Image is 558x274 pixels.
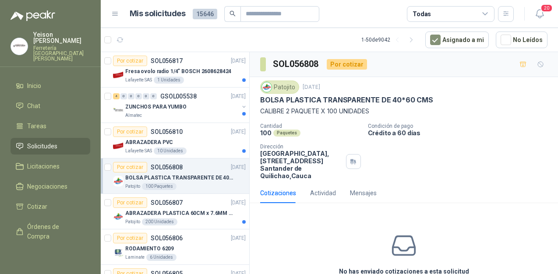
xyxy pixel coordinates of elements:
h3: SOL056808 [273,57,320,71]
span: Inicio [27,81,41,91]
span: Solicitudes [27,141,57,151]
p: Yeison [PERSON_NAME] [33,32,90,44]
button: No Leídos [496,32,547,48]
span: search [230,11,236,17]
p: [DATE] [231,57,246,65]
p: GSOL005538 [160,93,197,99]
a: Tareas [11,118,90,134]
div: 100 Paquetes [142,183,177,190]
div: Cotizaciones [260,188,296,198]
a: Negociaciones [11,178,90,195]
div: 1 - 50 de 9042 [361,33,418,47]
div: Todas [413,9,431,19]
a: Licitaciones [11,158,90,175]
div: 1 Unidades [154,77,184,84]
img: Company Logo [11,38,28,55]
a: Por cotizarSOL056808[DATE] Company LogoBOLSA PLASTICA TRANSPARENTE DE 40*60 CMSPatojito100 Paquetes [101,158,249,194]
img: Company Logo [113,141,124,151]
div: 0 [143,93,149,99]
p: Lafayette SAS [125,77,152,84]
p: [DATE] [303,83,320,91]
p: [DATE] [231,163,246,172]
div: 0 [128,93,134,99]
a: Cotizar [11,198,90,215]
a: Por cotizarSOL056810[DATE] Company LogoABRAZADERA PVCLafayette SAS10 Unidades [101,123,249,158]
p: BOLSA PLASTICA TRANSPARENTE DE 40*60 CMS [125,174,234,182]
a: Solicitudes [11,138,90,155]
p: Ferretería [GEOGRAPHIC_DATA][PERSON_NAME] [33,46,90,61]
div: Mensajes [350,188,377,198]
img: Company Logo [113,247,124,257]
div: 200 Unidades [142,218,177,225]
span: Chat [27,101,40,111]
p: Patojito [125,183,140,190]
img: Company Logo [113,70,124,80]
span: Órdenes de Compra [27,222,82,241]
a: Por cotizarSOL056817[DATE] Company LogoFresa ovolo radio 1/4" BOSCH 2608628424Lafayette SAS1 Unid... [101,52,249,88]
p: ABRAZADERA PLASTICA 60CM x 7.6MM ANCHA [125,209,234,218]
p: Crédito a 60 días [368,129,554,137]
p: SOL056817 [151,58,183,64]
span: 15646 [193,9,217,19]
p: [DATE] [231,128,246,136]
p: [DATE] [231,234,246,242]
p: Cantidad [260,123,361,129]
p: [DATE] [231,199,246,207]
span: 20 [540,4,553,12]
p: SOL056806 [151,235,183,241]
span: Tareas [27,121,46,131]
div: Actividad [310,188,336,198]
div: Por cotizar [327,59,367,70]
span: Remisiones [27,252,60,261]
div: Por cotizar [113,233,147,243]
p: Condición de pago [368,123,554,129]
div: Por cotizar [113,162,147,172]
p: Lafayette SAS [125,148,152,155]
p: [GEOGRAPHIC_DATA], [STREET_ADDRESS] Santander de Quilichao , Cauca [260,150,343,179]
p: SOL056807 [151,200,183,206]
a: 4 0 0 0 0 0 GSOL005538[DATE] Company LogoZUNCHOS PARA YUMBOAlmatec [113,91,247,119]
img: Company Logo [113,176,124,186]
img: Company Logo [262,82,272,92]
a: Chat [11,98,90,114]
a: Por cotizarSOL056806[DATE] Company LogoRODAMIENTO 6209Laminate6 Unidades [101,229,249,265]
p: SOL056810 [151,129,183,135]
span: Negociaciones [27,182,67,191]
a: Por cotizarSOL056807[DATE] Company LogoABRAZADERA PLASTICA 60CM x 7.6MM ANCHAPatojito200 Unidades [101,194,249,229]
div: Por cotizar [113,197,147,208]
div: 4 [113,93,120,99]
h1: Mis solicitudes [130,7,186,20]
img: Company Logo [113,211,124,222]
div: 6 Unidades [146,254,177,261]
span: Licitaciones [27,162,60,171]
div: 0 [150,93,157,99]
div: Por cotizar [113,126,147,137]
button: 20 [532,6,547,22]
a: Remisiones [11,248,90,265]
p: [DATE] [231,92,246,101]
div: 0 [135,93,142,99]
p: BOLSA PLASTICA TRANSPARENTE DE 40*60 CMS [260,95,433,105]
p: Patojito [125,218,140,225]
p: Laminate [125,254,145,261]
button: Asignado a mi [425,32,489,48]
p: Almatec [125,112,142,119]
div: 10 Unidades [154,148,187,155]
img: Logo peakr [11,11,55,21]
p: SOL056808 [151,164,183,170]
p: ABRAZADERA PVC [125,138,173,147]
a: Órdenes de Compra [11,218,90,245]
p: ZUNCHOS PARA YUMBO [125,103,187,111]
a: Inicio [11,77,90,94]
img: Company Logo [113,105,124,116]
p: RODAMIENTO 6209 [125,245,174,253]
p: CALIBRE 2 PAQUETE X 100 UNIDADES [260,106,547,116]
div: 0 [120,93,127,99]
p: 100 [260,129,272,137]
div: Patojito [260,81,299,94]
div: Paquetes [273,130,300,137]
p: Dirección [260,144,343,150]
p: Fresa ovolo radio 1/4" BOSCH 2608628424 [125,67,231,76]
span: Cotizar [27,202,47,211]
div: Por cotizar [113,56,147,66]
